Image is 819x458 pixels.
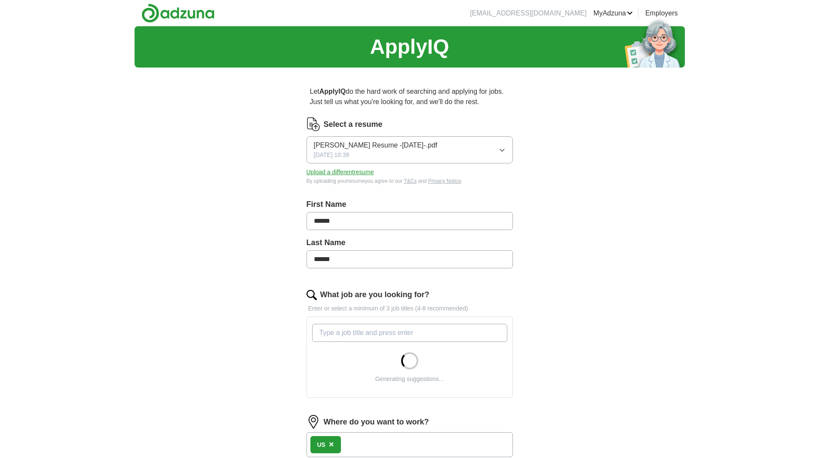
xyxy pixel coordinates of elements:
div: US [317,440,325,449]
label: Where do you want to work? [324,416,429,428]
a: Employers [645,8,678,18]
label: What job are you looking for? [320,289,429,301]
button: × [329,438,334,451]
div: By uploading your resume you agree to our and . [307,177,513,185]
img: Adzuna logo [141,3,215,23]
li: [EMAIL_ADDRESS][DOMAIN_NAME] [470,8,586,18]
strong: ApplyIQ [319,88,346,95]
span: × [329,440,334,449]
div: Generating suggestions... [375,375,444,384]
label: First Name [307,199,513,210]
a: MyAdzuna [593,8,633,18]
span: [PERSON_NAME] Resume -[DATE]-.pdf [314,140,438,151]
a: Privacy Notice [428,178,461,184]
img: search.png [307,290,317,300]
button: [PERSON_NAME] Resume -[DATE]-.pdf[DATE] 18:38 [307,136,513,163]
input: Type a job title and press enter [312,324,507,342]
label: Select a resume [324,119,383,130]
img: CV Icon [307,117,320,131]
p: Enter or select a minimum of 3 job titles (4-8 recommended) [307,304,513,313]
h1: ApplyIQ [370,31,449,62]
p: Let do the hard work of searching and applying for jobs. Just tell us what you're looking for, an... [307,83,513,111]
a: T&Cs [404,178,417,184]
label: Last Name [307,237,513,249]
button: Upload a differentresume [307,168,374,177]
img: location.png [307,415,320,429]
span: [DATE] 18:38 [314,151,350,160]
